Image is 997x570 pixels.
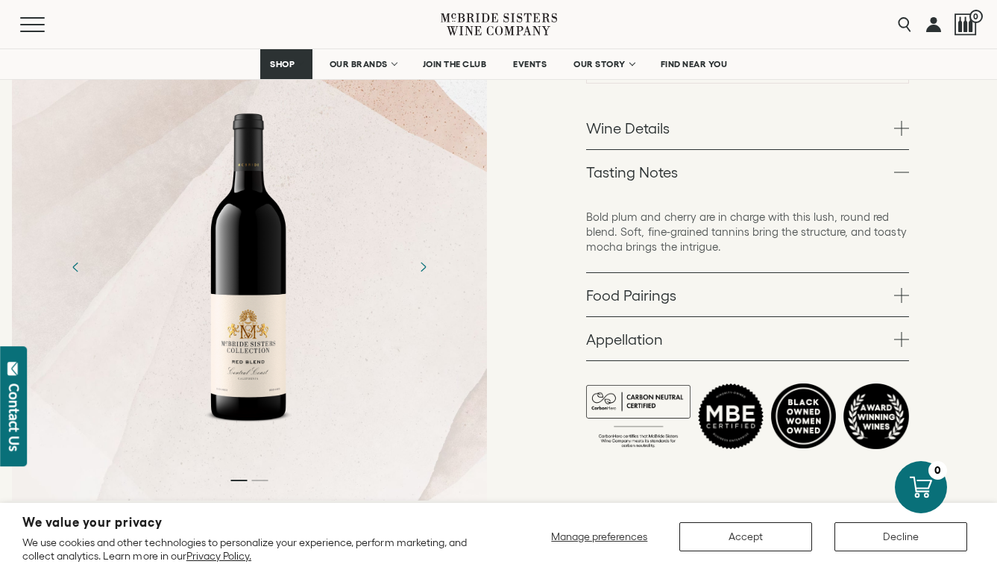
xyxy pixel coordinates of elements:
span: 0 [969,10,983,23]
a: OUR BRANDS [320,49,406,79]
span: FIND NEAR YOU [661,59,728,69]
a: Wine Details [586,106,909,149]
a: OUR STORY [564,49,644,79]
a: Food Pairings [586,273,909,316]
a: Tasting Notes [586,150,909,193]
button: Next [403,247,442,286]
p: We use cookies and other technologies to personalize your experience, perform marketing, and coll... [22,536,494,563]
span: JOIN THE CLUB [423,59,487,69]
div: 0 [928,461,947,480]
a: SHOP [260,49,312,79]
span: Manage preferences [551,530,647,542]
button: Decline [834,522,967,551]
span: SHOP [270,59,295,69]
h2: We value your privacy [22,516,494,529]
li: Page dot 1 [230,480,247,481]
a: JOIN THE CLUB [413,49,497,79]
li: Page dot 2 [251,480,268,481]
button: Accept [679,522,812,551]
button: Mobile Menu Trigger [20,17,74,32]
div: Contact Us [7,383,22,451]
a: Appellation [586,317,909,360]
button: Previous [57,247,95,286]
p: Bold plum and cherry are in charge with this lush, round red blend. Soft, fine-grained tannins br... [586,210,909,254]
a: Privacy Policy. [186,550,251,562]
button: Manage preferences [542,522,657,551]
span: EVENTS [513,59,547,69]
span: OUR BRANDS [330,59,388,69]
a: FIND NEAR YOU [651,49,737,79]
a: EVENTS [503,49,556,79]
span: OUR STORY [573,59,626,69]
